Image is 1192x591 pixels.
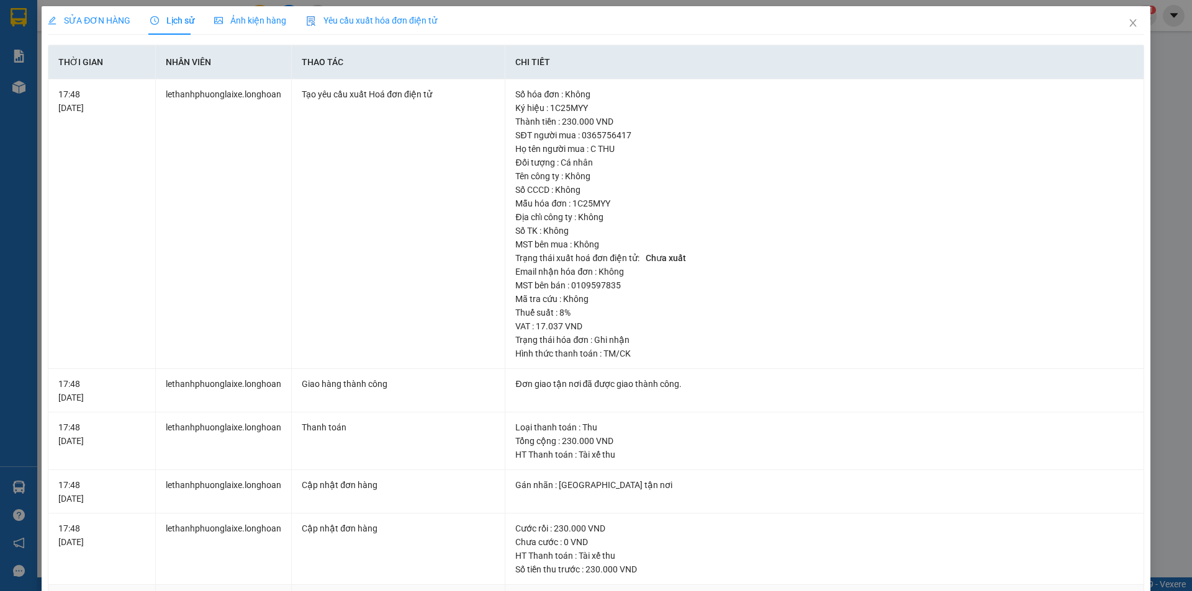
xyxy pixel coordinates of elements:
div: 17:48 [DATE] [58,478,145,505]
div: MST bên mua : Không [515,238,1133,251]
div: Email nhận hóa đơn : Không [515,265,1133,278]
th: Thời gian [48,45,156,79]
div: Hình thức thanh toán : TM/CK [515,347,1133,360]
span: SỬA ĐƠN HÀNG [48,16,130,25]
div: Trạng thái xuất hoá đơn điện tử : [515,251,1133,265]
div: Số hóa đơn : Không [515,87,1133,101]
td: lethanhphuonglaixe.longhoan [156,79,292,369]
span: close [1128,18,1138,28]
span: Chưa xuất [641,252,690,264]
td: lethanhphuonglaixe.longhoan [156,513,292,585]
div: Tên công ty : Không [515,169,1133,183]
div: Chưa cước : 0 VND [515,535,1133,549]
div: Mẫu hóa đơn : 1C25MYY [515,197,1133,210]
div: Cập nhật đơn hàng [302,478,495,492]
span: Ảnh kiện hàng [214,16,286,25]
td: lethanhphuonglaixe.longhoan [156,470,292,514]
div: HT Thanh toán : Tài xế thu [515,549,1133,562]
div: Đối tượng : Cá nhân [515,156,1133,169]
div: Số CCCD : Không [515,183,1133,197]
div: 17:48 [DATE] [58,522,145,549]
div: Trạng thái hóa đơn : Ghi nhận [515,333,1133,347]
td: lethanhphuonglaixe.longhoan [156,412,292,470]
span: Lịch sử [150,16,194,25]
div: Họ tên người mua : C THU [515,142,1133,156]
div: Loại thanh toán : Thu [515,420,1133,434]
span: clock-circle [150,16,159,25]
div: MST bên bán : 0109597835 [515,278,1133,292]
th: Thao tác [292,45,505,79]
div: Tổng cộng : 230.000 VND [515,434,1133,448]
div: Số TK : Không [515,224,1133,238]
td: lethanhphuonglaixe.longhoan [156,369,292,413]
div: VAT : 17.037 VND [515,319,1133,333]
th: Nhân viên [156,45,292,79]
span: Yêu cầu xuất hóa đơn điện tử [306,16,437,25]
div: 17:48 [DATE] [58,377,145,404]
div: Giao hàng thành công [302,377,495,391]
div: 17:48 [DATE] [58,420,145,448]
span: picture [214,16,223,25]
div: Thành tiền : 230.000 VND [515,115,1133,128]
div: Ký hiệu : 1C25MYY [515,101,1133,115]
div: Tạo yêu cầu xuất Hoá đơn điện tử [302,87,495,101]
div: Thanh toán [302,420,495,434]
div: Cước rồi : 230.000 VND [515,522,1133,535]
div: Số tiền thu trước : 230.000 VND [515,562,1133,576]
div: Gán nhãn : [GEOGRAPHIC_DATA] tận nơi [515,478,1133,492]
div: Đơn giao tận nơi đã được giao thành công. [515,377,1133,391]
div: Cập nhật đơn hàng [302,522,495,535]
div: 17:48 [DATE] [58,87,145,115]
div: Địa chỉ công ty : Không [515,210,1133,224]
button: Close [1116,6,1150,41]
img: icon [306,16,316,26]
div: Thuế suất : 8% [515,306,1133,319]
div: SĐT người mua : 0365756417 [515,128,1133,142]
div: HT Thanh toán : Tài xế thu [515,448,1133,461]
th: Chi tiết [505,45,1144,79]
span: edit [48,16,56,25]
div: Mã tra cứu : Không [515,292,1133,306]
